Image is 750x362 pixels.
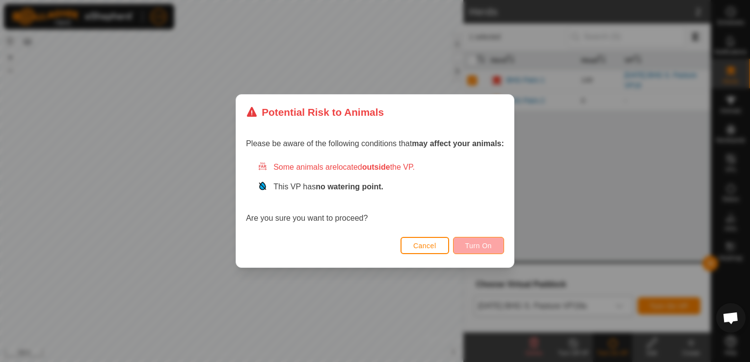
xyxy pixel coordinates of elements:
[412,139,504,148] strong: may affect your animals:
[413,242,436,250] span: Cancel
[246,161,504,224] div: Are you sure you want to proceed?
[401,237,449,254] button: Cancel
[716,303,746,333] a: Open chat
[246,139,504,148] span: Please be aware of the following conditions that
[273,182,383,191] span: This VP has
[362,163,390,171] strong: outside
[316,182,383,191] strong: no watering point.
[246,104,384,120] div: Potential Risk to Animals
[453,237,504,254] button: Turn On
[465,242,492,250] span: Turn On
[258,161,504,173] div: Some animals are
[337,163,415,171] span: located the VP.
